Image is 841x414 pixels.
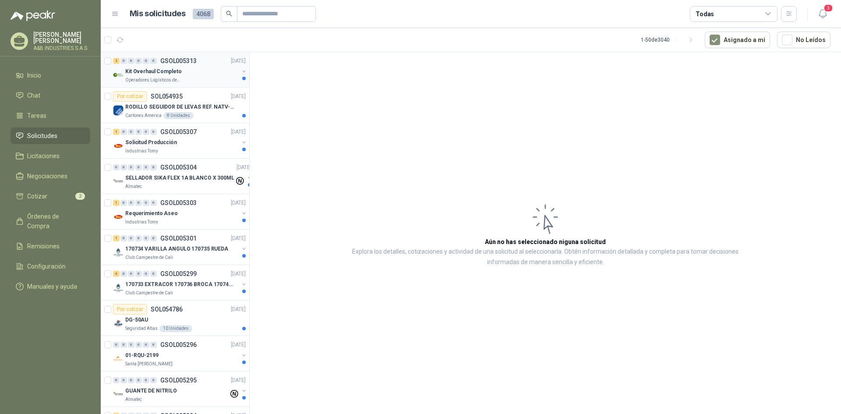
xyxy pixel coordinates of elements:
img: Company Logo [113,212,124,222]
div: 1 - 50 de 3040 [641,33,698,47]
span: Manuales y ayuda [27,282,77,291]
div: 0 [150,164,157,170]
p: Explora los detalles, cotizaciones y actividad de una solicitud al seleccionarla. Obtén informaci... [337,247,753,268]
div: 0 [150,342,157,348]
img: Company Logo [113,318,124,329]
h3: Aún no has seleccionado niguna solicitud [485,237,606,247]
span: 3 [823,4,833,12]
div: 0 [120,342,127,348]
div: Por cotizar [113,304,147,315]
img: Company Logo [113,176,124,187]
div: 0 [150,235,157,241]
div: 0 [143,377,149,383]
p: Club Campestre de Cali [125,254,173,261]
span: Solicitudes [27,131,57,141]
p: [DATE] [231,57,246,65]
a: Cotizar2 [11,188,90,205]
div: 0 [143,58,149,64]
p: Santa [PERSON_NAME] [125,361,173,368]
p: A&B INDUSTRIES S.A.S [33,46,90,51]
div: 0 [113,164,120,170]
a: Solicitudes [11,127,90,144]
div: 0 [143,271,149,277]
a: Por cotizarSOL054786[DATE] Company LogoDG-50AUSeguridad Atlas10 Unidades [101,301,249,336]
p: Operadores Logísticos del Caribe [125,77,180,84]
span: Inicio [27,71,41,80]
div: 0 [135,200,142,206]
a: 3 0 0 0 0 0 GSOL005299[DATE] Company Logo170733 EXTRACOR 170736 BROCA 170743 PORTACANDClub Campes... [113,269,247,297]
div: 0 [143,342,149,348]
p: Cartones America [125,112,162,119]
div: 0 [128,200,134,206]
button: No Leídos [777,32,830,48]
div: 0 [135,235,142,241]
div: 0 [120,235,127,241]
img: Company Logo [113,389,124,400]
a: 1 0 0 0 0 0 GSOL005307[DATE] Company LogoSolicitud ProducciónIndustrias Tomy [113,127,247,155]
span: Cotizar [27,191,47,201]
p: GSOL005313 [160,58,197,64]
p: Club Campestre de Cali [125,290,173,297]
p: 170733 EXTRACOR 170736 BROCA 170743 PORTACAND [125,280,234,289]
span: Remisiones [27,241,60,251]
a: Tareas [11,107,90,124]
div: 0 [120,129,127,135]
p: [DATE] [231,199,246,207]
p: Industrias Tomy [125,148,158,155]
div: 0 [128,271,134,277]
div: 0 [135,129,142,135]
div: 0 [128,164,134,170]
p: Seguridad Atlas [125,325,158,332]
div: 0 [143,200,149,206]
a: 0 0 0 0 0 0 GSOL005296[DATE] Company Logo01-RQU-2199Santa [PERSON_NAME] [113,340,247,368]
span: Tareas [27,111,46,120]
p: Almatec [125,396,142,403]
div: 0 [120,200,127,206]
p: Kit Overhaul Completo [125,67,181,76]
a: Órdenes de Compra [11,208,90,234]
p: GSOL005295 [160,377,197,383]
div: 3 [113,271,120,277]
a: Por cotizarSOL054935[DATE] Company LogoRODILLO SEGUIDOR DE LEVAS REF. NATV-17-PPA [PERSON_NAME]Ca... [101,88,249,123]
div: 0 [128,342,134,348]
p: Almatec [125,183,142,190]
p: DG-50AU [125,316,148,324]
p: 170734 VARILLA ANGULO 170735 RUEDA [125,245,228,253]
div: 1 [113,129,120,135]
span: 4068 [193,9,214,19]
div: 0 [120,271,127,277]
div: 1 [113,200,120,206]
p: GSOL005303 [160,200,197,206]
p: SELLADOR SIKA FLEX 1A BLANCO X 300ML [125,174,234,182]
div: 10 Unidades [159,325,192,332]
p: 01-RQU-2199 [125,351,159,360]
p: RODILLO SEGUIDOR DE LEVAS REF. NATV-17-PPA [PERSON_NAME] [125,103,234,111]
h1: Mis solicitudes [130,7,186,20]
p: [DATE] [231,234,246,243]
p: Industrias Tomy [125,219,158,226]
div: 8 Unidades [163,112,194,119]
div: 0 [135,58,142,64]
p: [DATE] [231,305,246,314]
a: 1 0 0 0 0 0 GSOL005303[DATE] Company LogoRequerimiento AseoIndustrias Tomy [113,198,247,226]
p: SOL054786 [151,306,183,312]
p: Solicitud Producción [125,138,177,147]
p: [DATE] [231,128,246,136]
span: Negociaciones [27,171,67,181]
div: 0 [128,58,134,64]
div: 0 [120,58,127,64]
button: Asignado a mi [705,32,770,48]
div: 0 [120,164,127,170]
img: Company Logo [113,247,124,258]
p: [DATE] [231,270,246,278]
a: 0 0 0 0 0 0 GSOL005295[DATE] Company LogoGUANTE DE NITRILOAlmatec [113,375,247,403]
span: Órdenes de Compra [27,212,82,231]
div: 0 [150,129,157,135]
span: search [226,11,232,17]
span: Chat [27,91,40,100]
img: Company Logo [113,283,124,293]
div: 2 [113,58,120,64]
div: 0 [150,377,157,383]
img: Logo peakr [11,11,55,21]
div: 0 [143,129,149,135]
